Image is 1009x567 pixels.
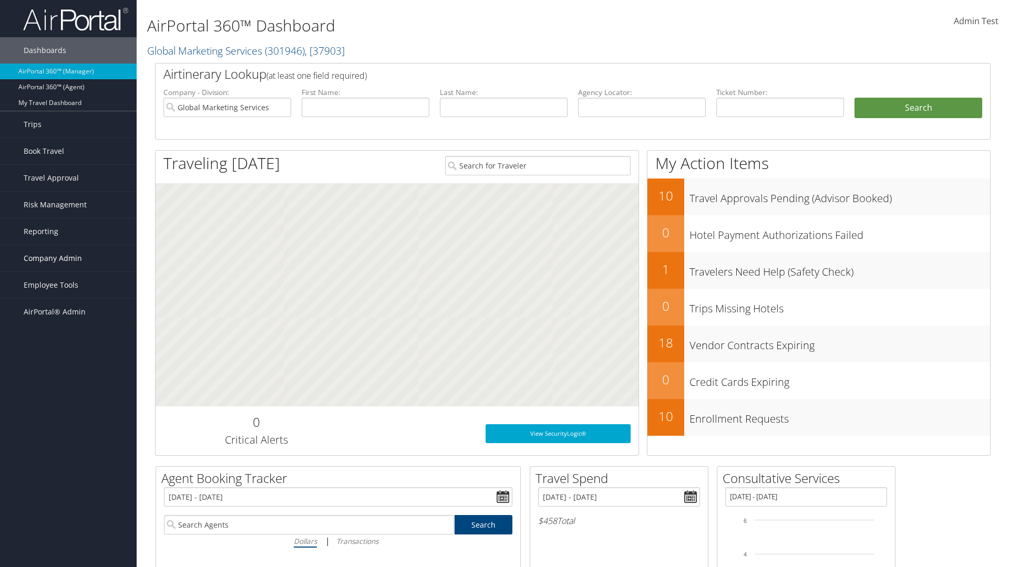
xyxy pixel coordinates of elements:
[723,469,895,487] h2: Consultative Services
[305,44,345,58] span: , [ 37903 ]
[647,152,990,174] h1: My Action Items
[689,186,990,206] h3: Travel Approvals Pending (Advisor Booked)
[440,87,568,98] label: Last Name:
[647,334,684,352] h2: 18
[954,5,998,38] a: Admin Test
[689,333,990,353] h3: Vendor Contracts Expiring
[954,15,998,27] span: Admin Test
[716,87,844,98] label: Ticket Number:
[647,297,684,315] h2: 0
[24,138,64,164] span: Book Travel
[24,192,87,218] span: Risk Management
[294,536,317,546] i: Dollars
[538,515,700,527] h6: Total
[24,37,66,64] span: Dashboards
[647,187,684,205] h2: 10
[689,406,990,426] h3: Enrollment Requests
[647,362,990,399] a: 0Credit Cards Expiring
[536,469,708,487] h2: Travel Spend
[689,296,990,316] h3: Trips Missing Hotels
[24,165,79,191] span: Travel Approval
[163,87,291,98] label: Company - Division:
[164,534,512,548] div: |
[455,515,513,534] a: Search
[486,424,631,443] a: View SecurityLogic®
[744,551,747,558] tspan: 4
[24,245,82,271] span: Company Admin
[163,433,349,447] h3: Critical Alerts
[647,252,990,289] a: 1Travelers Need Help (Safety Check)
[302,87,429,98] label: First Name:
[578,87,706,98] label: Agency Locator:
[163,152,280,174] h1: Traveling [DATE]
[164,515,454,534] input: Search Agents
[163,413,349,431] h2: 0
[689,259,990,279] h3: Travelers Need Help (Safety Check)
[689,370,990,390] h3: Credit Cards Expiring
[445,156,631,175] input: Search for Traveler
[23,7,128,31] img: airportal-logo.png
[689,223,990,243] h3: Hotel Payment Authorizations Failed
[163,65,913,83] h2: Airtinerary Lookup
[647,371,684,388] h2: 0
[24,299,86,325] span: AirPortal® Admin
[538,515,557,527] span: $458
[265,44,305,58] span: ( 301946 )
[647,289,990,325] a: 0Trips Missing Hotels
[336,536,378,546] i: Transactions
[744,518,747,524] tspan: 6
[647,399,990,436] a: 10Enrollment Requests
[647,407,684,425] h2: 10
[24,218,58,245] span: Reporting
[647,260,684,278] h2: 1
[266,70,367,81] span: (at least one field required)
[647,215,990,252] a: 0Hotel Payment Authorizations Failed
[24,272,78,298] span: Employee Tools
[647,178,990,215] a: 10Travel Approvals Pending (Advisor Booked)
[147,15,715,37] h1: AirPortal 360™ Dashboard
[147,44,345,58] a: Global Marketing Services
[24,111,42,138] span: Trips
[647,224,684,241] h2: 0
[161,469,520,487] h2: Agent Booking Tracker
[854,98,982,119] button: Search
[647,325,990,362] a: 18Vendor Contracts Expiring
